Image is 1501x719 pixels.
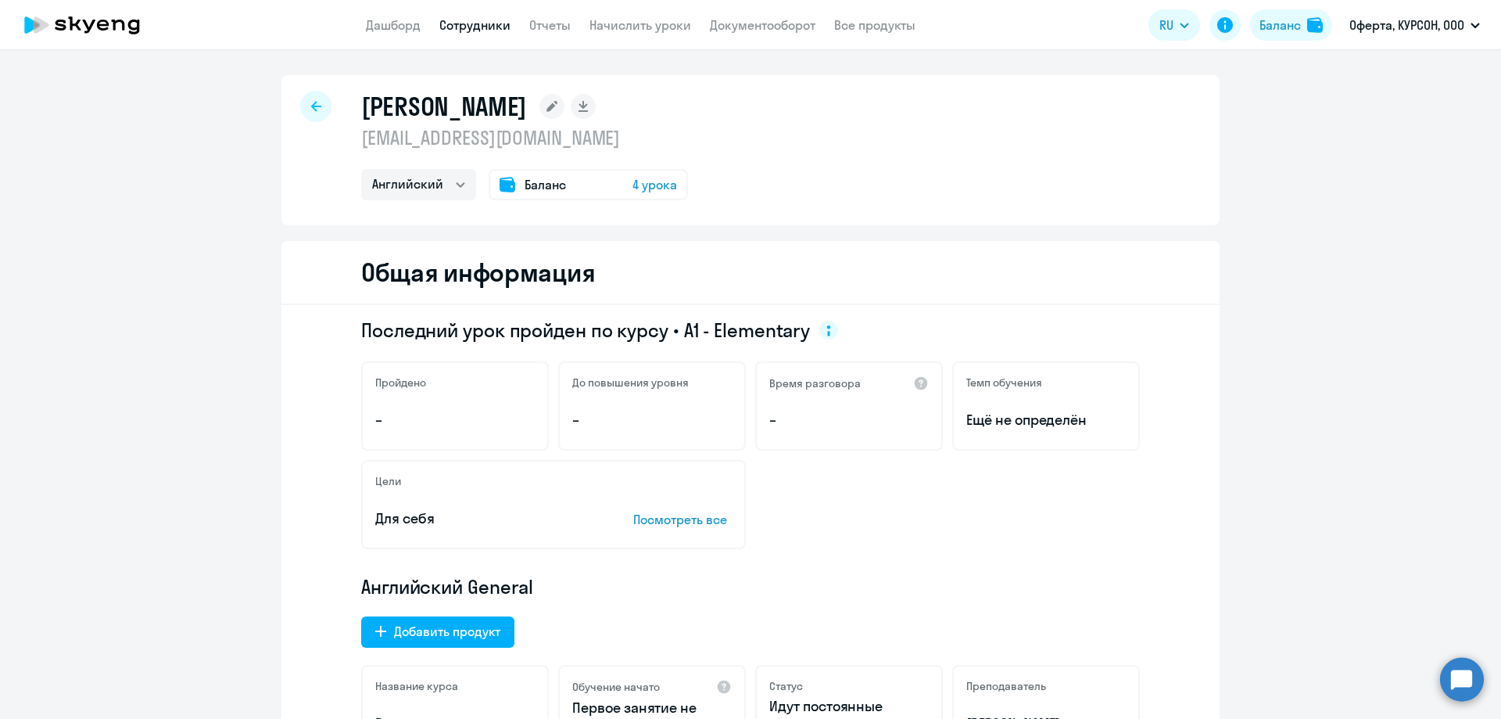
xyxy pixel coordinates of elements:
[633,510,732,529] p: Посмотреть все
[394,622,500,641] div: Добавить продукт
[769,376,861,390] h5: Время разговора
[1250,9,1332,41] button: Балансbalance
[589,17,691,33] a: Начислить уроки
[966,410,1126,430] span: Ещё не определён
[834,17,915,33] a: Все продукты
[710,17,815,33] a: Документооборот
[1307,17,1323,33] img: balance
[1342,6,1488,44] button: Оферта, КУРСОН, ООО
[1159,16,1173,34] span: RU
[361,318,810,343] span: Последний урок пройден по курсу • A1 - Elementary
[1349,16,1464,34] p: Оферта, КУРСОН, ООО
[366,17,421,33] a: Дашборд
[572,376,689,390] h5: До повышения уровня
[361,574,533,599] span: Английский General
[361,125,688,150] p: [EMAIL_ADDRESS][DOMAIN_NAME]
[966,376,1042,390] h5: Темп обучения
[375,376,426,390] h5: Пройдено
[572,680,660,694] h5: Обучение начато
[769,679,803,693] h5: Статус
[375,509,585,529] p: Для себя
[632,175,677,194] span: 4 урока
[769,410,929,430] p: –
[361,91,527,122] h1: [PERSON_NAME]
[375,679,458,693] h5: Название курса
[1259,16,1301,34] div: Баланс
[361,257,595,288] h2: Общая информация
[529,17,571,33] a: Отчеты
[966,679,1046,693] h5: Преподаватель
[361,617,514,648] button: Добавить продукт
[375,410,535,430] p: –
[1148,9,1200,41] button: RU
[375,474,401,488] h5: Цели
[525,175,566,194] span: Баланс
[572,410,732,430] p: –
[439,17,510,33] a: Сотрудники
